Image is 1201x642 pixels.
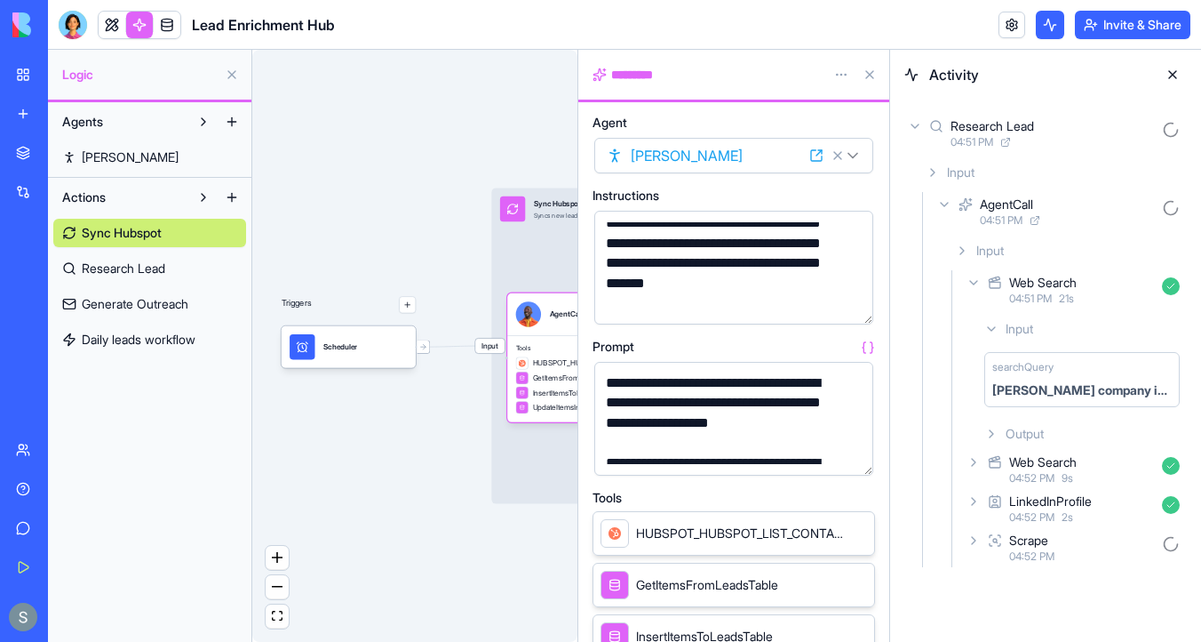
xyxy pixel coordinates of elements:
span: Research Lead [82,260,165,277]
button: Invite & Share [1075,11,1190,39]
span: 04:51 PM [1009,292,1052,306]
span: 21 s [1059,292,1074,306]
div: Research Lead [950,117,1034,135]
button: fit view [266,605,289,629]
p: Triggers [282,296,312,313]
div: Web Search [1009,453,1077,471]
span: GetItemsFromLeadsTable [533,373,617,383]
span: Agents [62,113,103,131]
span: Generate Outreach [82,295,188,313]
img: logo [12,12,123,37]
span: HUBSPOT_HUBSPOT_LIST_CONTACTS [533,358,634,369]
span: Input [947,164,974,181]
span: Agent [593,116,627,129]
span: Sync Hubspot [82,224,162,242]
div: Scheduler [323,341,357,352]
div: AgentCallToolsHUBSPOT_HUBSPOT_LIST_CONTACTSGetItemsFromLeadsTableInsertItemsToLeadsTableUpdateIte... [507,293,642,422]
img: ACg8ocKnDTHbS00rqwWSHQfXf8ia04QnQtz5EDX_Ef5UNrjqV-k=s96-c [9,603,37,631]
span: 04:52 PM [1009,471,1054,486]
span: Output [1006,425,1044,443]
div: AgentCall [980,196,1033,213]
button: Actions [53,183,189,212]
span: Lead Enrichment Hub [192,14,335,36]
a: Research Lead [53,254,246,283]
div: [PERSON_NAME] company information [992,381,1172,399]
span: Tools [593,492,622,504]
span: 2 s [1062,510,1073,525]
span: InsertItemsToLeadsTable [533,388,614,398]
span: searchQuery [992,360,1054,374]
div: AgentCall [550,309,583,320]
span: 04:51 PM [980,213,1022,228]
div: LinkedInProfile [1009,493,1092,510]
span: GetItemsFromLeadsTable [636,576,778,594]
div: InputSync HubspotSyncs new leads from HubSpot CRM and stores them in the Leads table for processing [491,188,848,503]
button: Agents [53,108,189,136]
div: Triggers [282,262,417,367]
span: [PERSON_NAME] [82,148,179,166]
span: 9 s [1062,471,1073,486]
span: Tools [516,344,634,352]
span: 04:52 PM [1009,550,1054,564]
span: HUBSPOT_HUBSPOT_LIST_CONTACTS [636,525,846,542]
span: Activity [929,64,1148,85]
span: Logic [62,66,218,84]
span: Input [1006,320,1033,338]
span: Input [475,339,505,354]
span: 04:51 PM [950,135,993,149]
a: Daily leads workflow [53,325,246,354]
span: Instructions [593,189,659,202]
g: Edge from 68d8fe2b6f3dd36de954fe02 to 68cad2d246732a0947639f97 [418,346,490,347]
a: [PERSON_NAME] [53,143,246,172]
span: UpdateItemsInLeadsTable [533,402,617,413]
button: zoom out [266,575,289,599]
button: zoom in [266,546,289,570]
a: Sync Hubspot [53,219,246,247]
div: Sync Hubspot [534,198,782,209]
a: Generate Outreach [53,290,246,318]
span: Prompt [593,341,634,353]
span: 04:52 PM [1009,510,1054,525]
div: Web Search [1009,274,1077,292]
span: Actions [62,189,106,206]
span: Daily leads workflow [82,331,195,349]
div: Scheduler [282,326,417,368]
span: Input [976,242,1004,260]
div: Scrape [1009,532,1048,550]
div: Syncs new leads from HubSpot CRM and stores them in the Leads table for processing [534,211,782,219]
